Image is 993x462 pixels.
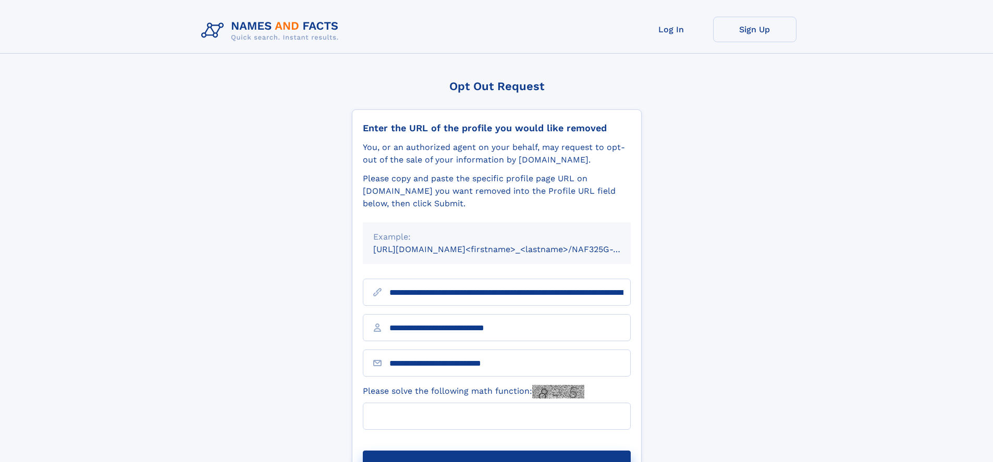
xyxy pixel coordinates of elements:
div: Enter the URL of the profile you would like removed [363,122,631,134]
div: Please copy and paste the specific profile page URL on [DOMAIN_NAME] you want removed into the Pr... [363,172,631,210]
a: Sign Up [713,17,796,42]
a: Log In [630,17,713,42]
div: Example: [373,231,620,243]
div: You, or an authorized agent on your behalf, may request to opt-out of the sale of your informatio... [363,141,631,166]
small: [URL][DOMAIN_NAME]<firstname>_<lastname>/NAF325G-xxxxxxxx [373,244,651,254]
div: Opt Out Request [352,80,642,93]
img: Logo Names and Facts [197,17,347,45]
label: Please solve the following math function: [363,385,584,398]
